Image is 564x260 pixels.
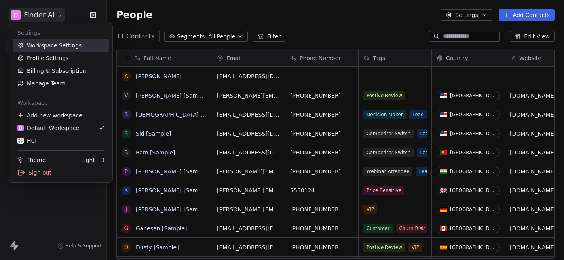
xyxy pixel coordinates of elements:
a: Manage Team [13,77,109,90]
a: Workspace Settings [13,39,109,52]
div: Default Workspace [17,124,79,132]
img: images%20(5).png [17,138,24,144]
div: Add new workspace [13,109,109,122]
div: Workspace [13,96,109,109]
div: Light [81,156,95,164]
span: D [19,125,22,131]
div: Theme [17,156,46,164]
div: Settings [13,26,109,39]
a: Profile Settings [13,52,109,64]
div: Sign out [13,166,109,179]
a: Billing & Subscription [13,64,109,77]
div: HCI [17,137,36,145]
